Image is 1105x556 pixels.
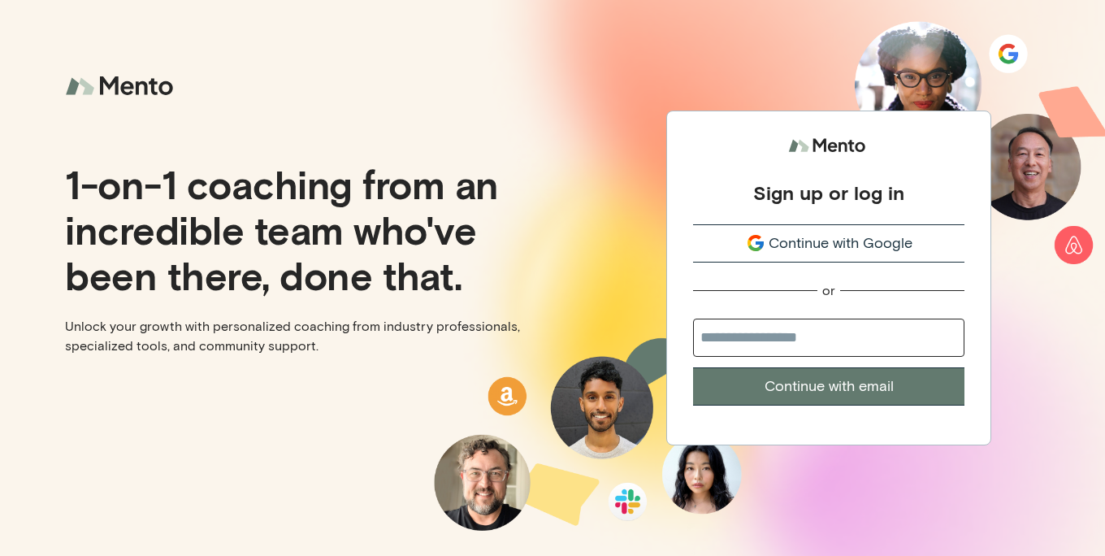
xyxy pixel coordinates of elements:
[65,65,179,108] img: logo
[822,282,835,299] div: or
[753,180,904,205] div: Sign up or log in
[693,224,964,263] button: Continue with Google
[769,232,912,254] span: Continue with Google
[65,317,539,356] p: Unlock your growth with personalized coaching from industry professionals, specialized tools, and...
[65,161,539,298] p: 1-on-1 coaching from an incredible team who've been there, done that.
[788,131,869,161] img: logo.svg
[693,367,964,406] button: Continue with email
